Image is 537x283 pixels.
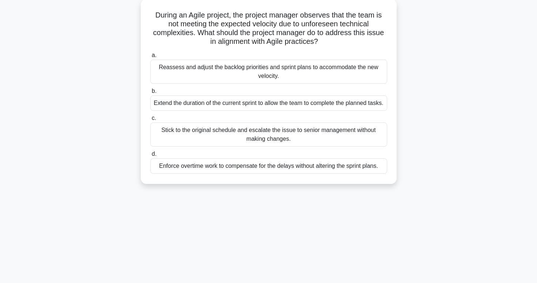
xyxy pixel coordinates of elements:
span: d. [152,151,156,157]
h5: During an Agile project, the project manager observes that the team is not meeting the expected v... [150,11,388,46]
div: Stick to the original schedule and escalate the issue to senior management without making changes. [150,122,387,147]
span: c. [152,115,156,121]
div: Extend the duration of the current sprint to allow the team to complete the planned tasks. [150,95,387,111]
div: Reassess and adjust the backlog priorities and sprint plans to accommodate the new velocity. [150,60,387,84]
span: b. [152,88,156,94]
div: Enforce overtime work to compensate for the delays without altering the sprint plans. [150,158,387,174]
span: a. [152,52,156,58]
